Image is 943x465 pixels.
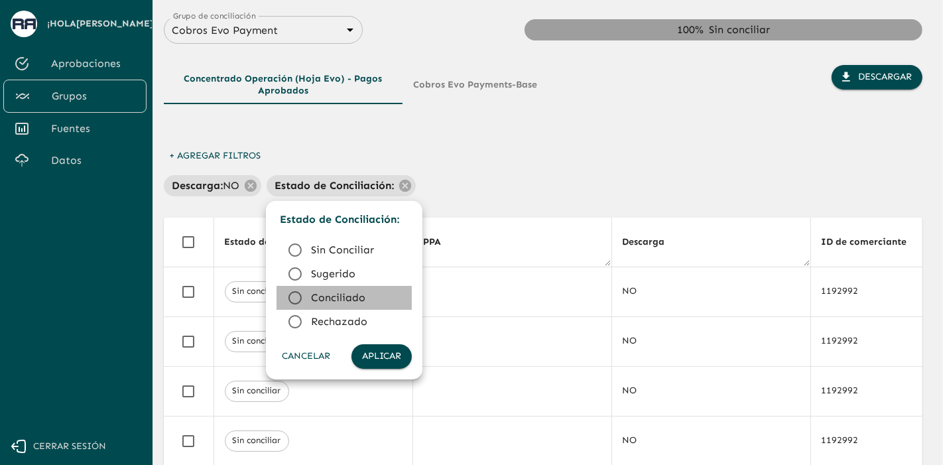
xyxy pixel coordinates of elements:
[277,344,336,369] button: Cancelar
[280,212,415,228] p: Estado de Conciliación :
[311,242,401,258] span: Sin Conciliar
[311,314,401,330] span: Rechazado
[311,290,401,306] span: Conciliado
[351,344,412,369] button: Aplicar
[311,266,401,282] span: Sugerido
